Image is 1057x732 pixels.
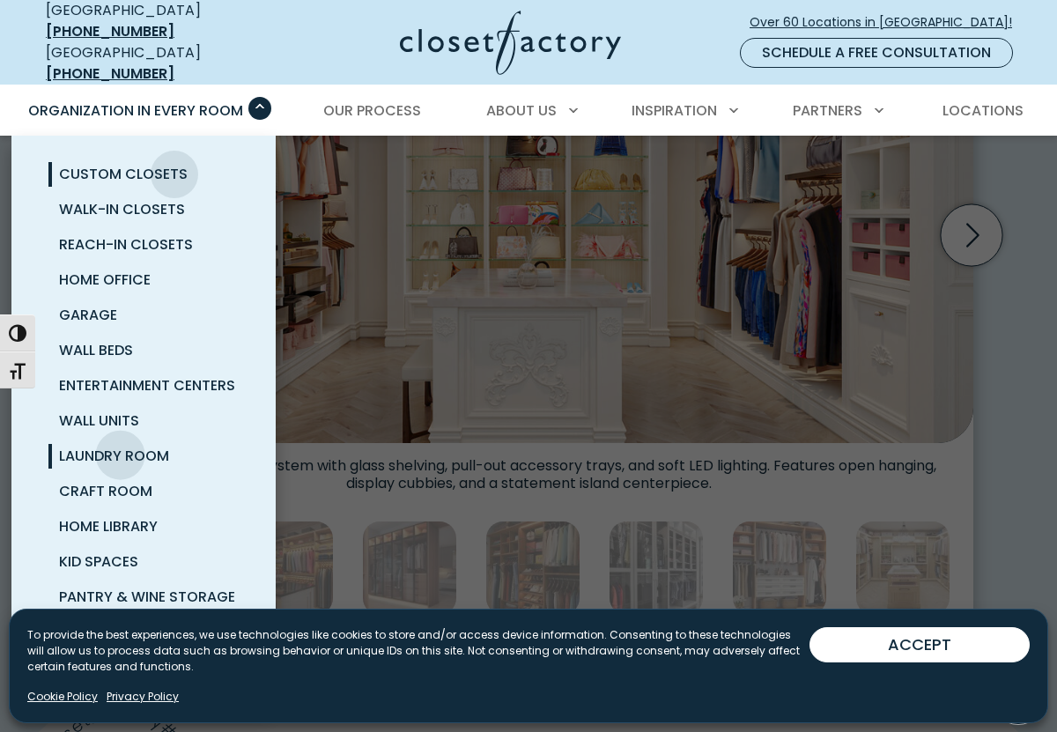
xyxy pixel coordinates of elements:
[486,100,557,121] span: About Us
[28,100,243,121] span: Organization in Every Room
[46,63,174,84] a: [PHONE_NUMBER]
[59,516,158,536] span: Home Library
[59,410,139,431] span: Wall Units
[27,627,809,675] p: To provide the best experiences, we use technologies like cookies to store and/or access device i...
[740,38,1013,68] a: Schedule a Free Consultation
[59,199,185,219] span: Walk-In Closets
[59,587,235,607] span: Pantry & Wine Storage
[942,100,1024,121] span: Locations
[59,446,169,466] span: Laundry Room
[59,481,152,501] span: Craft Room
[400,11,621,75] img: Closet Factory Logo
[59,305,117,325] span: Garage
[793,100,862,121] span: Partners
[59,164,188,184] span: Custom Closets
[632,100,717,121] span: Inspiration
[46,21,174,41] a: [PHONE_NUMBER]
[59,375,235,396] span: Entertainment Centers
[750,13,1026,32] span: Over 60 Locations in [GEOGRAPHIC_DATA]!
[46,42,262,85] div: [GEOGRAPHIC_DATA]
[16,86,1041,136] nav: Primary Menu
[59,270,151,290] span: Home Office
[59,234,193,255] span: Reach-In Closets
[107,689,179,705] a: Privacy Policy
[59,340,133,360] span: Wall Beds
[749,7,1027,38] a: Over 60 Locations in [GEOGRAPHIC_DATA]!
[323,100,421,121] span: Our Process
[11,136,276,706] ul: Organization in Every Room submenu
[59,551,138,572] span: Kid Spaces
[27,689,98,705] a: Cookie Policy
[809,627,1030,662] button: ACCEPT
